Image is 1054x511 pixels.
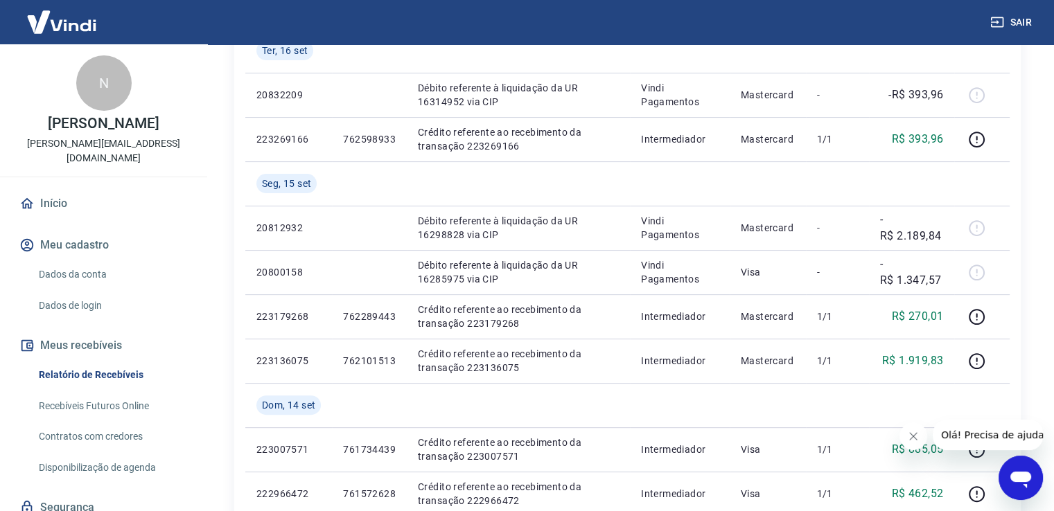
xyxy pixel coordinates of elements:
a: Disponibilização de agenda [33,454,191,482]
p: Mastercard [741,132,795,146]
p: R$ 1.919,83 [882,352,943,369]
p: Vindi Pagamentos [641,214,719,242]
p: Intermediador [641,487,719,501]
span: Ter, 16 set [262,44,308,57]
p: Intermediador [641,442,719,456]
p: 20812932 [256,221,321,235]
a: Recebíveis Futuros Online [33,392,191,420]
p: Débito referente à liquidação da UR 16314952 via CIP [418,81,619,109]
span: Seg, 15 set [262,177,311,190]
a: Dados da conta [33,260,191,289]
p: Crédito referente ao recebimento da transação 223007571 [418,436,619,463]
p: Débito referente à liquidação da UR 16285975 via CIP [418,258,619,286]
p: 20800158 [256,265,321,279]
a: Início [17,188,191,219]
p: R$ 462,52 [892,485,944,502]
p: Mastercard [741,354,795,368]
p: Débito referente à liquidação da UR 16298828 via CIP [418,214,619,242]
p: Vindi Pagamentos [641,258,719,286]
p: - [817,221,858,235]
p: 1/1 [817,310,858,323]
button: Sair [987,10,1037,35]
img: Vindi [17,1,107,43]
p: 222966472 [256,487,321,501]
p: Crédito referente ao recebimento da transação 222966472 [418,480,619,508]
p: R$ 270,01 [892,308,944,325]
p: Visa [741,487,795,501]
iframe: Botão para abrir a janela de mensagens [999,456,1043,500]
p: Mastercard [741,88,795,102]
p: [PERSON_NAME] [48,116,159,131]
p: R$ 393,96 [892,131,944,147]
p: Mastercard [741,221,795,235]
p: Mastercard [741,310,795,323]
p: 762101513 [343,354,396,368]
p: 223136075 [256,354,321,368]
p: 1/1 [817,442,858,456]
p: 761734439 [343,442,396,456]
button: Meus recebíveis [17,330,191,361]
p: -R$ 2.189,84 [880,211,943,244]
p: 761572628 [343,487,396,501]
span: Dom, 14 set [262,398,315,412]
p: 1/1 [817,487,858,501]
p: 1/1 [817,354,858,368]
p: 762289443 [343,310,396,323]
p: - [817,88,858,102]
a: Relatório de Recebíveis [33,361,191,389]
p: Vindi Pagamentos [641,81,719,109]
p: 20832209 [256,88,321,102]
a: Contratos com credores [33,422,191,451]
p: Intermediador [641,354,719,368]
p: Intermediador [641,132,719,146]
span: Olá! Precisa de ajuda? [8,10,116,21]
p: 223007571 [256,442,321,456]
p: 223269166 [256,132,321,146]
iframe: Mensagem da empresa [933,420,1043,450]
p: 1/1 [817,132,858,146]
div: N [76,55,132,111]
p: Visa [741,265,795,279]
p: 223179268 [256,310,321,323]
p: [PERSON_NAME][EMAIL_ADDRESS][DOMAIN_NAME] [11,136,196,165]
button: Meu cadastro [17,230,191,260]
p: Visa [741,442,795,456]
p: R$ 885,05 [892,441,944,458]
p: - [817,265,858,279]
a: Dados de login [33,292,191,320]
p: Crédito referente ao recebimento da transação 223179268 [418,303,619,330]
p: -R$ 393,96 [888,87,943,103]
p: Intermediador [641,310,719,323]
p: 762598933 [343,132,396,146]
p: Crédito referente ao recebimento da transação 223136075 [418,347,619,375]
iframe: Fechar mensagem [899,422,927,450]
p: -R$ 1.347,57 [880,256,943,289]
p: Crédito referente ao recebimento da transação 223269166 [418,125,619,153]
